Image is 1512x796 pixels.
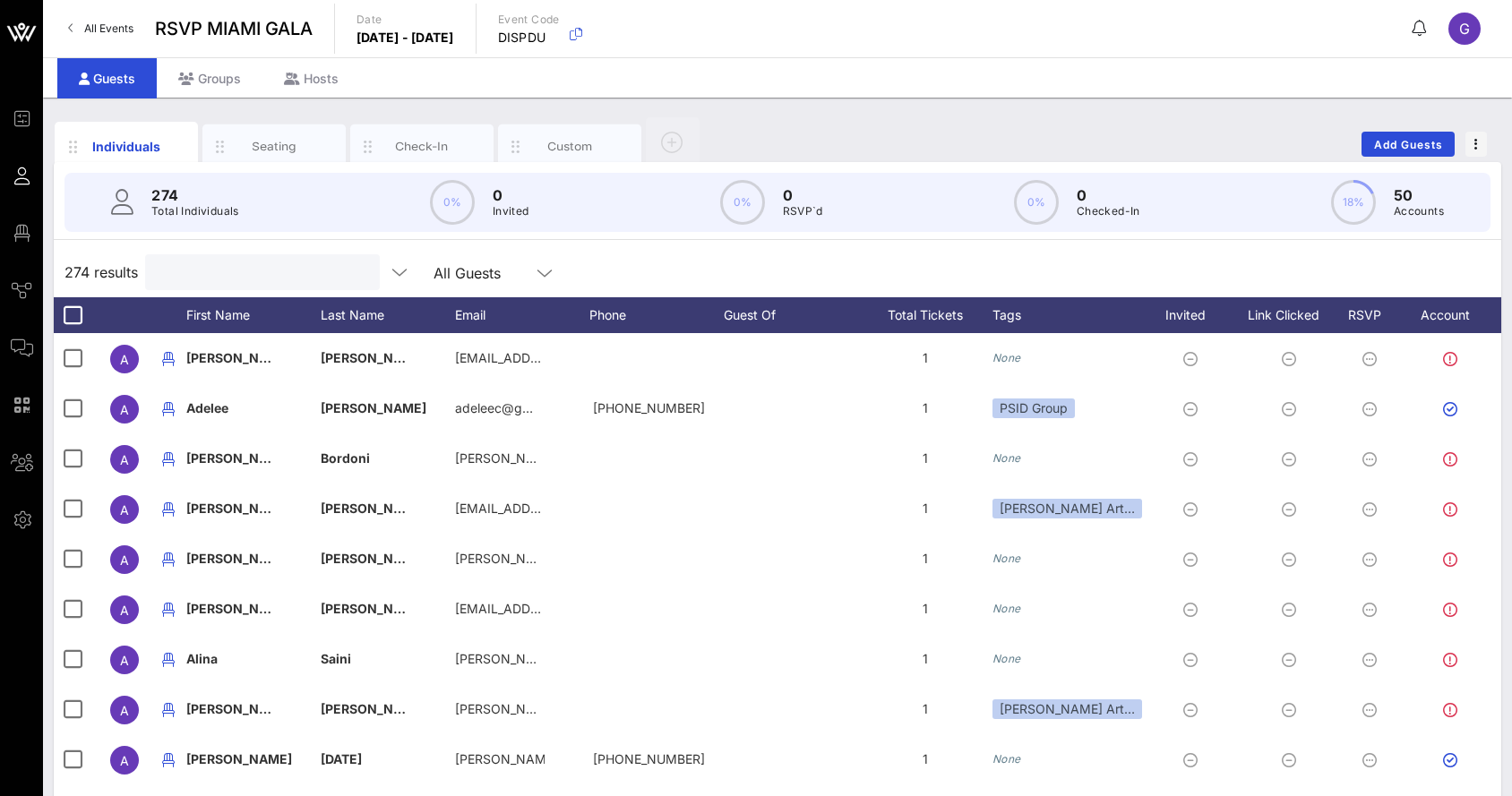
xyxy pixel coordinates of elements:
div: 1 [858,333,992,383]
div: 1 [858,534,992,584]
span: A [120,452,129,467]
div: 1 [858,734,992,784]
i: None [992,652,1021,665]
a: All Events [57,14,144,43]
p: 274 [151,184,239,206]
div: All Guests [434,265,501,281]
i: None [992,752,1021,766]
span: A [120,603,129,618]
i: None [992,602,1021,615]
span: [PERSON_NAME] [321,601,426,616]
div: Total Tickets [858,297,992,333]
div: 1 [858,484,992,534]
span: Add Guests [1373,138,1444,151]
span: [PERSON_NAME] [186,751,292,766]
i: None [992,451,1021,465]
span: [PERSON_NAME] [186,551,292,566]
p: Invited [493,202,529,220]
div: Check-In [382,138,462,155]
span: A [120,753,129,768]
div: All Guests [423,254,566,290]
span: G [1459,20,1470,38]
div: Guest Of [724,297,858,333]
span: [PERSON_NAME][EMAIL_ADDRESS][DOMAIN_NAME] [455,701,774,716]
span: [EMAIL_ADDRESS][DOMAIN_NAME] [455,501,671,516]
span: A [120,502,129,518]
span: A [120,402,129,417]
div: 1 [858,383,992,433]
div: 1 [858,584,992,634]
p: adeleec@g… [455,383,533,433]
span: [EMAIL_ADDRESS][DOMAIN_NAME] [455,601,671,616]
span: Saini [321,651,351,666]
span: A [120,703,129,718]
span: [PERSON_NAME] [321,551,426,566]
div: RSVP [1342,297,1405,333]
div: Email [455,297,589,333]
div: Guests [57,58,157,98]
span: RSVP MIAMI GALA [155,15,313,42]
div: 1 [858,684,992,734]
button: Add Guests [1362,132,1455,157]
span: [PERSON_NAME] [186,501,292,516]
p: 0 [493,184,529,206]
div: Groups [157,58,262,98]
span: [DATE] [321,751,362,766]
span: 274 results [64,261,138,283]
p: Event Code [498,11,560,29]
div: [PERSON_NAME] Art… [992,699,1142,719]
span: A [120,352,129,367]
div: 1 [858,433,992,484]
span: [PERSON_NAME] [186,350,292,365]
p: Date [357,11,454,29]
div: Individuals [87,137,167,156]
span: [EMAIL_ADDRESS][DOMAIN_NAME] [455,350,671,365]
span: [PERSON_NAME] [186,701,292,716]
div: Tags [992,297,1145,333]
p: Accounts [1394,202,1444,220]
span: +12159011115 [593,751,705,766]
p: 0 [1077,184,1140,206]
span: [PERSON_NAME] [186,601,292,616]
span: +17864129741 [593,400,705,415]
span: Alina [186,651,218,666]
i: None [992,552,1021,565]
p: 0 [783,184,823,206]
div: First Name [186,297,321,333]
span: [PERSON_NAME] [321,400,426,415]
div: Phone [589,297,724,333]
div: G [1448,13,1481,45]
p: RSVP`d [783,202,823,220]
span: A [120,653,129,668]
span: All Events [84,21,133,35]
span: [PERSON_NAME] [321,350,426,365]
span: [PERSON_NAME][EMAIL_ADDRESS][DOMAIN_NAME] [455,651,774,666]
span: Bordoni [321,450,370,466]
div: Hosts [262,58,360,98]
div: Last Name [321,297,455,333]
div: Link Clicked [1243,297,1342,333]
span: [PERSON_NAME] [186,450,292,466]
div: 1 [858,634,992,684]
span: [PERSON_NAME][EMAIL_ADDRESS][DOMAIN_NAME] [455,551,774,566]
span: [PERSON_NAME][EMAIL_ADDRESS][DOMAIN_NAME] [455,450,774,466]
span: A [120,552,129,568]
p: 50 [1394,184,1444,206]
p: [DATE] - [DATE] [357,29,454,47]
span: Adelee [186,400,228,415]
span: [PERSON_NAME] [321,701,426,716]
div: [PERSON_NAME] Art… [992,499,1142,518]
span: [PERSON_NAME] [321,501,426,516]
div: Invited [1145,297,1243,333]
div: Account [1405,297,1503,333]
p: Total Individuals [151,202,239,220]
div: Custom [530,138,610,155]
p: Checked-In [1077,202,1140,220]
p: DISPDU [498,29,560,47]
div: PSID Group [992,398,1075,418]
div: Seating [235,138,314,155]
i: None [992,351,1021,364]
p: [PERSON_NAME]… [455,734,545,784]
